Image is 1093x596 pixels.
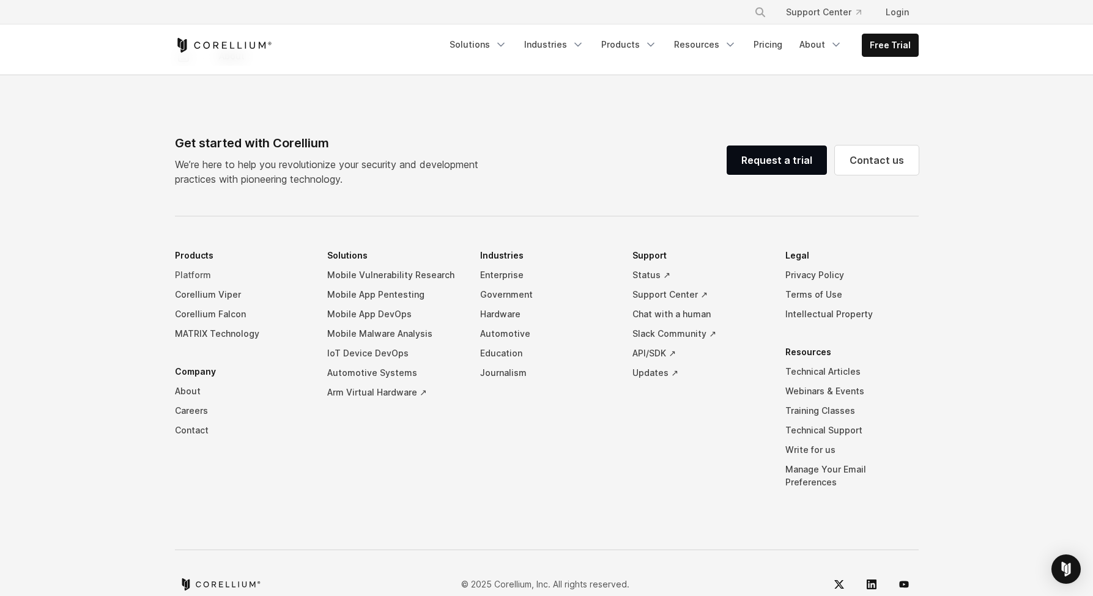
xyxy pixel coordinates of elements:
[785,265,919,285] a: Privacy Policy
[785,304,919,324] a: Intellectual Property
[327,285,461,304] a: Mobile App Pentesting
[1051,554,1081,584] div: Open Intercom Messenger
[180,578,261,590] a: Corellium home
[785,421,919,440] a: Technical Support
[480,363,613,383] a: Journalism
[175,304,308,324] a: Corellium Falcon
[746,34,790,56] a: Pricing
[327,324,461,344] a: Mobile Malware Analysis
[442,34,514,56] a: Solutions
[442,34,919,57] div: Navigation Menu
[175,381,308,401] a: About
[632,363,766,383] a: Updates ↗
[835,145,919,175] a: Contact us
[667,34,744,56] a: Resources
[785,285,919,304] a: Terms of Use
[175,157,488,186] p: We’re here to help you revolutionize your security and development practices with pioneering tech...
[785,440,919,460] a: Write for us
[327,344,461,363] a: IoT Device DevOps
[175,265,308,285] a: Platform
[876,1,919,23] a: Login
[749,1,771,23] button: Search
[632,344,766,363] a: API/SDK ↗
[175,285,308,304] a: Corellium Viper
[785,401,919,421] a: Training Classes
[785,460,919,492] a: Manage Your Email Preferences
[785,362,919,381] a: Technical Articles
[594,34,664,56] a: Products
[632,304,766,324] a: Chat with a human
[327,265,461,285] a: Mobile Vulnerability Research
[862,34,918,56] a: Free Trial
[327,304,461,324] a: Mobile App DevOps
[632,324,766,344] a: Slack Community ↗
[776,1,871,23] a: Support Center
[727,145,827,175] a: Request a trial
[175,401,308,421] a: Careers
[461,578,629,590] p: © 2025 Corellium, Inc. All rights reserved.
[792,34,850,56] a: About
[175,246,919,510] div: Navigation Menu
[480,324,613,344] a: Automotive
[480,304,613,324] a: Hardware
[480,344,613,363] a: Education
[517,34,591,56] a: Industries
[785,381,919,401] a: Webinars & Events
[175,38,272,53] a: Corellium Home
[175,324,308,344] a: MATRIX Technology
[739,1,919,23] div: Navigation Menu
[175,421,308,440] a: Contact
[327,363,461,383] a: Automotive Systems
[480,285,613,304] a: Government
[175,134,488,152] div: Get started with Corellium
[632,285,766,304] a: Support Center ↗
[327,383,461,402] a: Arm Virtual Hardware ↗
[480,265,613,285] a: Enterprise
[632,265,766,285] a: Status ↗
